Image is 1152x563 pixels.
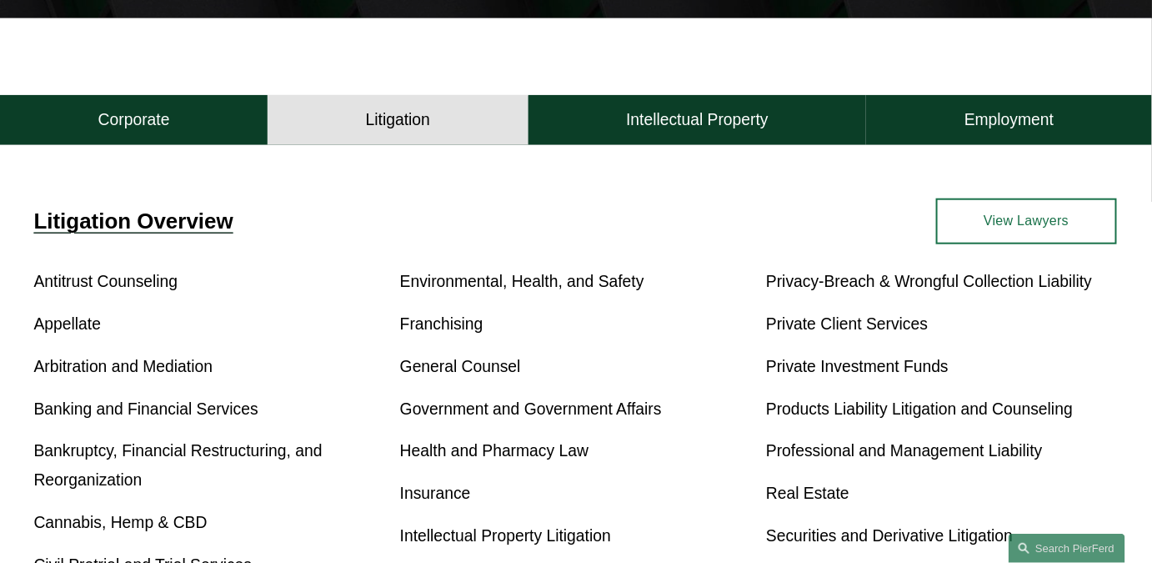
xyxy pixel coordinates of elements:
[33,442,322,489] a: Bankruptcy, Financial Restructuring, and Reorganization
[400,442,589,460] a: Health and Pharmacy Law
[766,442,1042,460] a: Professional and Management Liability
[400,485,471,502] a: Insurance
[766,315,928,333] a: Private Client Services
[400,273,644,290] a: Environmental, Health, and Safety
[626,110,769,131] h4: Intellectual Property
[33,358,213,375] a: Arbitration and Mediation
[33,315,100,333] a: Appellate
[766,485,849,502] a: Real Estate
[400,358,521,375] a: General Counsel
[1009,534,1125,563] a: Search this site
[98,110,170,131] h4: Corporate
[33,273,178,290] a: Antitrust Counseling
[766,273,1092,290] a: Privacy-Breach & Wrongful Collection Liability
[400,527,611,545] a: Intellectual Property Litigation
[33,400,258,418] a: Banking and Financial Services
[400,315,483,333] a: Franchising
[936,199,1117,245] a: View Lawyers
[766,400,1073,418] a: Products Liability Litigation and Counseling
[964,110,1054,131] h4: Employment
[33,514,207,531] a: Cannabis, Hemp & CBD
[400,400,662,418] a: Government and Government Affairs
[366,110,430,131] h4: Litigation
[766,358,949,375] a: Private Investment Funds
[33,209,233,233] a: Litigation Overview
[766,527,1013,545] a: Securities and Derivative Litigation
